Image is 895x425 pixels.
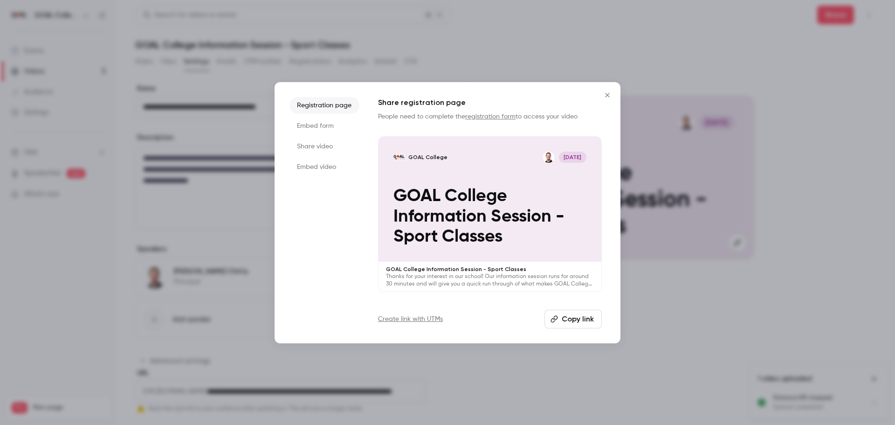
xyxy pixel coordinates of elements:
img: GOAL College Information Session - Sport Classes [393,152,405,163]
p: GOAL College Information Session - Sport Classes [386,265,594,273]
h1: Share registration page [378,97,602,108]
a: GOAL College Information Session - Sport ClassesGOAL CollegeBrad Chitty[DATE]GOAL College Informa... [378,136,602,293]
a: Create link with UTMs [378,314,443,324]
button: Copy link [544,310,602,328]
li: Embed form [289,118,359,134]
li: Embed video [289,159,359,175]
li: Registration page [289,97,359,114]
p: People need to complete the to access your video [378,112,602,121]
li: Share video [289,138,359,155]
p: Thanks for your interest in our school! Our information session runs for around 30 minutes and wi... [386,273,594,288]
img: Brad Chitty [543,152,554,163]
p: GOAL College Information Session - Sport Classes [393,186,586,247]
span: [DATE] [559,152,586,163]
p: GOAL College [408,153,447,161]
button: Close [598,86,617,105]
a: registration form [465,113,516,120]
